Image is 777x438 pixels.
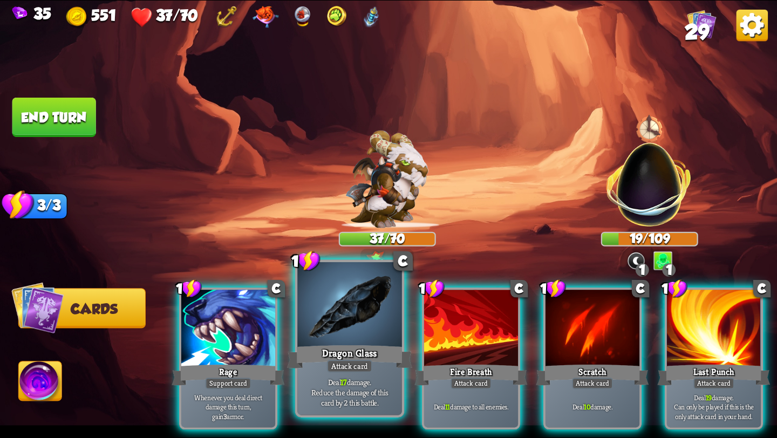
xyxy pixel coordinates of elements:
[445,402,450,412] b: 11
[658,362,771,388] div: Last Punch
[131,6,197,29] div: Health
[415,362,528,388] div: Fire Breath
[176,279,202,298] div: 1
[131,6,153,29] img: Heart.png
[693,378,734,389] div: Attack card
[291,250,321,272] div: 1
[183,393,272,421] p: Whenever you deal direct damage this turn, gain armor.
[653,251,673,271] img: Poison.png
[300,377,399,408] p: Deal damage. Reduce the damage of this card by 2 this battle.
[19,361,62,405] img: Ability_Icon.png
[325,6,347,28] img: Golden Paw - Enemies drop more gold.
[510,280,528,297] div: C
[66,6,88,29] img: Gold.png
[366,251,386,268] img: Bonus_Damage_Icon.png
[393,251,413,271] div: C
[294,6,310,28] img: Snow Globe - For every 5 cards in your deck, heal 3 HP whenever you reach a campfire.
[706,393,712,402] b: 19
[363,6,379,28] img: Arcane Diploma - Whenever using an ability, deal 5 damage to all enemies.
[268,280,285,297] div: C
[753,280,771,297] div: C
[11,282,64,334] img: Cards_Icon.png
[636,263,649,277] div: 1
[12,6,28,21] img: Gem.png
[540,279,567,298] div: 1
[287,343,412,371] div: Dragon Glass
[156,6,198,24] span: 37/70
[205,378,251,389] div: Support card
[662,279,688,298] div: 1
[536,362,649,388] div: Scratch
[662,263,676,277] div: 1
[419,279,445,298] div: 1
[451,378,492,389] div: Attack card
[12,5,52,23] div: Gems
[572,378,613,389] div: Attack card
[18,288,146,328] button: Cards
[346,131,429,228] img: Barbarian_Dragon.png
[2,189,34,221] img: Stamina_Icon.png
[340,377,346,387] b: 17
[632,280,649,297] div: C
[71,301,118,317] span: Cards
[669,402,758,421] span: Can only be played if this is the only attack card in your hand.
[687,10,717,42] div: View all the cards in your deck
[18,194,67,219] div: 3/3
[687,10,717,39] img: Cards_Icon.png
[685,20,709,44] span: 29
[340,233,435,245] div: 37/70
[626,251,646,271] img: SHADOW.png
[598,126,700,228] img: Black_Hole_Dragon_Egg.png
[669,393,758,421] p: Deal damage.
[737,10,768,42] img: Options_Button.png
[548,402,637,412] p: Deal damage.
[216,6,237,28] img: Anchor - Start each combat with 10 armor.
[426,402,515,412] p: Deal damage to all enemies.
[602,233,697,245] div: 19/109
[91,6,115,24] span: 551
[584,402,590,412] b: 10
[172,362,285,388] div: Rage
[253,6,279,28] img: Regal Pillow - Heal an additional 15 HP when you rest at the campfire.
[12,98,96,137] button: End turn
[66,6,115,29] div: Gold
[223,412,227,421] b: 3
[327,360,372,373] div: Attack card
